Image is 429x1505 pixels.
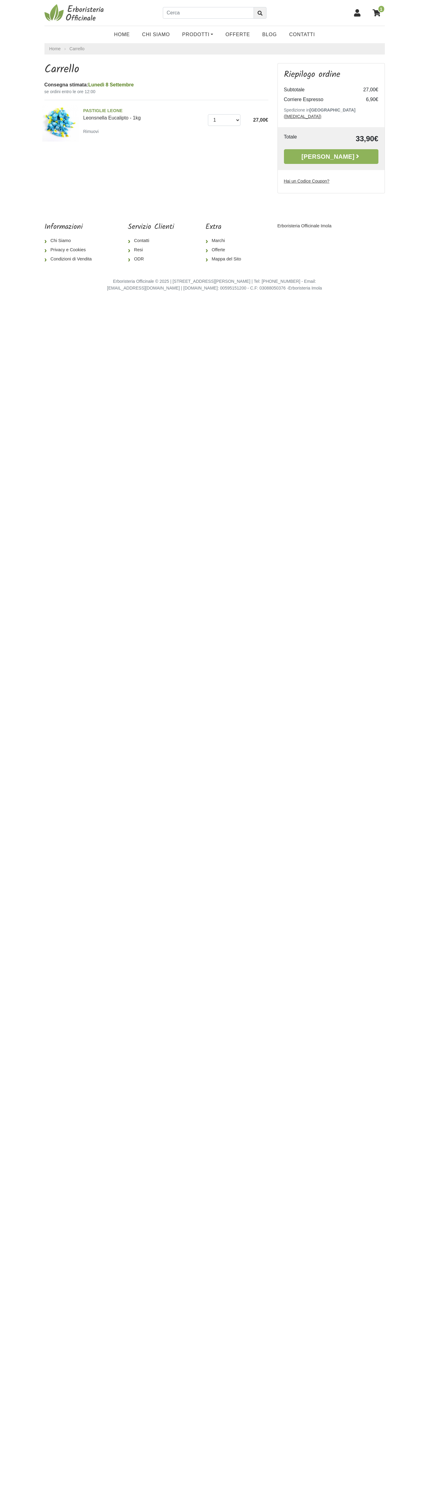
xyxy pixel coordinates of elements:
a: Privacy e Cookies [44,245,97,255]
a: Offerte [205,245,246,255]
a: Erboristeria Officinale Imola [277,223,331,228]
span: 27,00€ [253,117,268,123]
span: PASTIGLIE LEONE [83,108,203,114]
a: Contatti [283,28,321,41]
td: 33,90€ [319,133,378,144]
a: OFFERTE [219,28,256,41]
a: Contatti [128,236,174,245]
p: Spedizione in [284,107,378,120]
h5: Extra [205,223,246,232]
input: Cerca [163,7,254,19]
a: Carrello [70,46,85,51]
a: ODR [128,255,174,264]
a: Erboristeria Imola [288,286,322,290]
a: Chi Siamo [44,236,97,245]
span: 1 [378,5,385,13]
b: [GEOGRAPHIC_DATA] [310,108,356,112]
img: Erboristeria Officinale [44,4,106,22]
h3: Riepilogo ordine [284,70,378,80]
u: Hai un Codice Coupon? [284,179,330,184]
a: Home [108,28,136,41]
span: Lunedì 8 Settembre [88,82,134,87]
td: 27,00€ [354,85,378,95]
h5: Informazioni [44,223,97,232]
td: Corriere Espresso [284,95,354,104]
h5: Servizio Clienti [128,223,174,232]
small: Rimuovi [83,129,99,134]
h1: Carrello [44,63,268,76]
a: 1 [370,5,385,21]
a: Mappa del Sito [205,255,246,264]
nav: breadcrumb [44,43,385,55]
a: Blog [256,28,283,41]
td: 6,90€ [354,95,378,104]
td: Subtotale [284,85,354,95]
a: Chi Siamo [136,28,176,41]
small: se ordini entro le ore 12:00 [44,89,268,95]
a: Prodotti [176,28,219,41]
a: Marchi [205,236,246,245]
div: Consegna stimata: [44,81,268,89]
a: Rimuovi [83,127,101,135]
a: ([MEDICAL_DATA]) [284,114,321,119]
a: Resi [128,245,174,255]
label: Hai un Codice Coupon? [284,178,330,184]
small: Erboristeria Officinale © 2025 | [STREET_ADDRESS][PERSON_NAME] | Tel: [PHONE_NUMBER] - Email: [EM... [107,279,322,290]
a: Home [49,46,61,52]
img: Leonsnella Eucalipto - 1kg [42,105,79,142]
a: Condizioni di Vendita [44,255,97,264]
td: Totale [284,133,319,144]
a: [PERSON_NAME] [284,149,378,164]
a: PASTIGLIE LEONELeonsnella Eucalipto - 1kg [83,108,203,120]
